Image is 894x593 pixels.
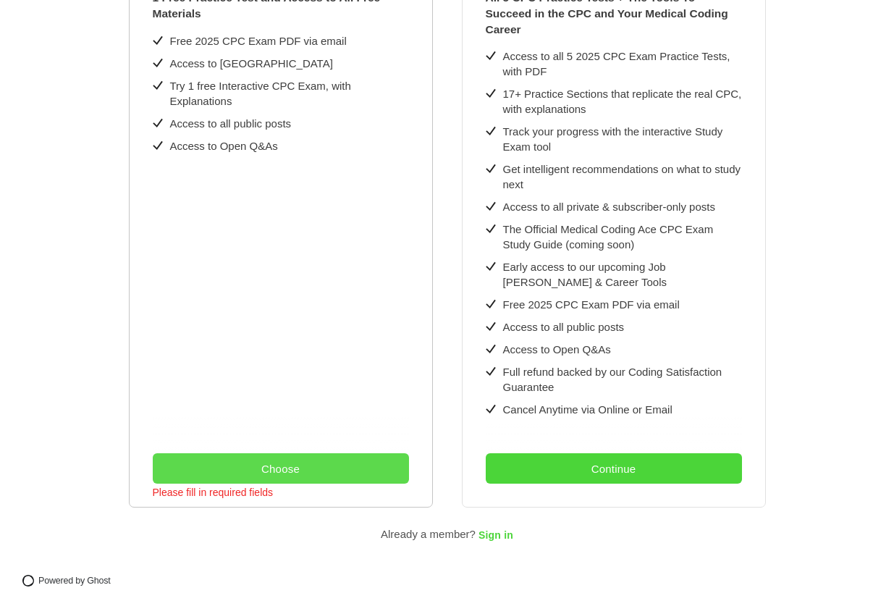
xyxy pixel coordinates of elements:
div: Access to Open Q&As [503,342,611,357]
div: Track your progress with the interactive Study Exam tool [503,124,742,154]
a: Powered by Ghost [17,571,123,591]
button: Choose [153,453,409,484]
div: Already a member? [381,525,476,544]
div: Access to all private & subscriber-only posts [503,199,715,214]
div: The Official Medical Coding Ace CPC Exam Study Guide (coming soon) [503,222,742,252]
div: Full refund backed by our Coding Satisfaction Guarantee [503,364,742,395]
div: Access to all public posts [170,116,292,131]
div: Access to Open Q&As [170,138,278,153]
div: Early access to our upcoming Job [PERSON_NAME] & Career Tools [503,259,742,290]
div: Try 1 free Interactive CPC Exam, with Explanations [170,78,409,109]
div: Access to all public posts [503,319,625,335]
button: Sign in [478,525,513,544]
div: 17+ Practice Sections that replicate the real CPC, with explanations [503,86,742,117]
div: Free 2025 CPC Exam PDF via email [503,297,680,312]
div: Access to all 5 2025 CPC Exam Practice Tests, with PDF [503,49,742,79]
span: Sign in [478,530,513,542]
div: Access to [GEOGRAPHIC_DATA] [170,56,333,71]
div: Cancel Anytime via Online or Email [503,402,672,417]
div: Free 2025 CPC Exam PDF via email [170,33,347,49]
button: Continue [486,453,742,484]
div: Please fill in required fields [153,484,274,513]
div: Get intelligent recommendations on what to study next [503,161,742,192]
